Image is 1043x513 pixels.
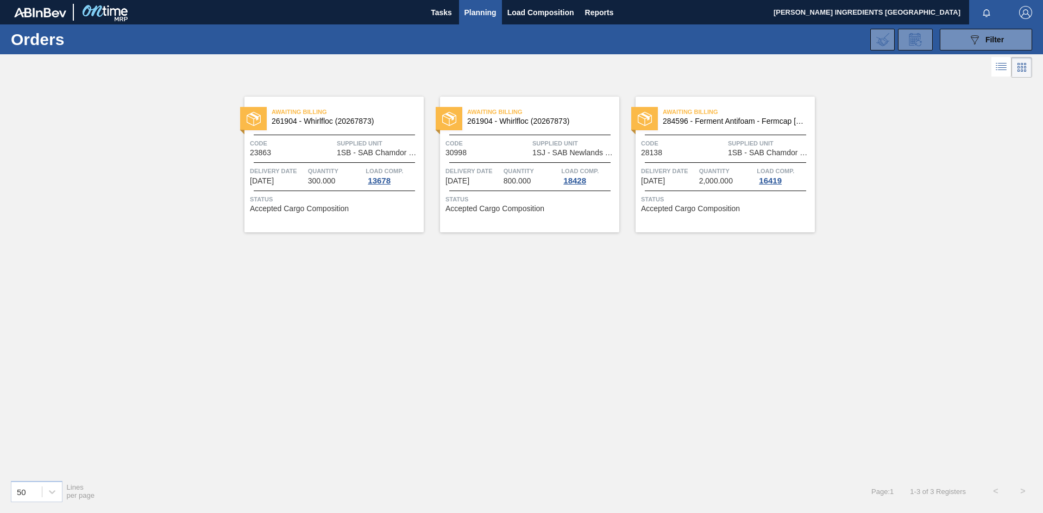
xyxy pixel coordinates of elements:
[985,35,1004,44] span: Filter
[638,112,652,126] img: status
[757,166,794,176] span: Load Comp.
[641,149,662,157] span: 28138
[641,205,740,213] span: Accepted Cargo Composition
[561,166,617,185] a: Load Comp.18428
[871,487,894,496] span: Page : 1
[1011,57,1032,78] div: Card Vision
[619,97,815,232] a: statusAwaiting Billing284596 - Ferment Antifoam - Fermcap [PERSON_NAME]Code28138Supplied Unit1SB ...
[641,166,696,176] span: Delivery Date
[532,149,617,157] span: 1SJ - SAB Newlands Brewery
[308,177,336,185] span: 300.000
[1019,6,1032,19] img: Logout
[464,6,497,19] span: Planning
[663,117,806,125] span: 284596 - Ferment Antifoam - Fermcap Kerry
[940,29,1032,50] button: Filter
[250,166,305,176] span: Delivery Date
[430,6,454,19] span: Tasks
[250,177,274,185] span: 03/27/2025
[366,176,393,185] div: 13678
[699,177,733,185] span: 2,000.000
[445,149,467,157] span: 30998
[247,112,261,126] img: status
[641,194,812,205] span: Status
[445,194,617,205] span: Status
[14,8,66,17] img: TNhmsLtSVTkK8tSr43FrP2fwEKptu5GPRR3wAAAABJRU5ErkJggg==
[272,117,415,125] span: 261904 - Whirlfloc (20267873)
[561,166,599,176] span: Load Comp.
[67,483,95,499] span: Lines per page
[272,106,424,117] span: Awaiting Billing
[969,5,1004,20] button: Notifications
[250,138,334,149] span: Code
[228,97,424,232] a: statusAwaiting Billing261904 - Whirlfloc (20267873)Code23863Supplied Unit1SB - SAB Chamdor Brewer...
[532,138,617,149] span: Supplied Unit
[308,166,363,176] span: Quantity
[467,117,611,125] span: 261904 - Whirlfloc (20267873)
[757,176,784,185] div: 16419
[504,166,559,176] span: Quantity
[424,97,619,232] a: statusAwaiting Billing261904 - Whirlfloc (20267873)Code30998Supplied Unit1SJ - SAB Newlands Brewe...
[870,29,895,50] div: Import Order Negotiation
[445,166,501,176] span: Delivery Date
[445,177,469,185] span: 08/24/2025
[366,166,403,176] span: Load Comp.
[728,138,812,149] span: Supplied Unit
[982,478,1009,505] button: <
[337,138,421,149] span: Supplied Unit
[585,6,614,19] span: Reports
[17,487,26,496] div: 50
[641,177,665,185] span: 09/30/2025
[898,29,933,50] div: Order Review Request
[250,194,421,205] span: Status
[504,177,531,185] span: 800.000
[663,106,815,117] span: Awaiting Billing
[337,149,421,157] span: 1SB - SAB Chamdor Brewery
[991,57,1011,78] div: List Vision
[561,176,588,185] div: 18428
[757,166,812,185] a: Load Comp.16419
[507,6,574,19] span: Load Composition
[366,166,421,185] a: Load Comp.13678
[1009,478,1036,505] button: >
[442,112,456,126] img: status
[910,487,966,496] span: 1 - 3 of 3 Registers
[728,149,812,157] span: 1SB - SAB Chamdor Brewery
[250,149,271,157] span: 23863
[11,33,173,46] h1: Orders
[445,205,544,213] span: Accepted Cargo Composition
[641,138,725,149] span: Code
[467,106,619,117] span: Awaiting Billing
[445,138,530,149] span: Code
[250,205,349,213] span: Accepted Cargo Composition
[699,166,755,176] span: Quantity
